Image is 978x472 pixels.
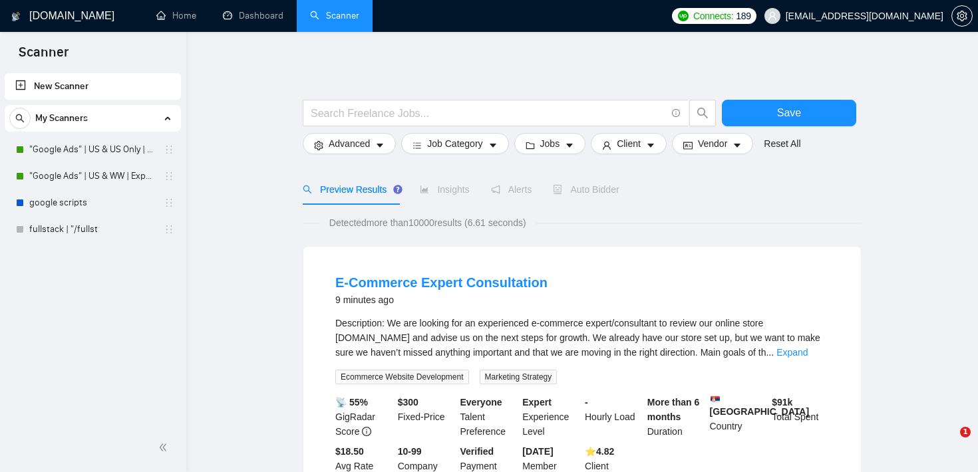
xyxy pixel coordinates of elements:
button: userClientcaret-down [591,133,667,154]
div: Hourly Load [582,395,645,439]
span: Preview Results [303,184,399,195]
span: Job Category [427,136,482,151]
a: "Google Ads" | US & US Only | Expert [29,136,156,163]
span: info-circle [362,427,371,436]
b: More than 6 months [647,397,700,422]
button: folderJobscaret-down [514,133,586,154]
div: Duration [645,395,707,439]
button: settingAdvancedcaret-down [303,133,396,154]
a: setting [951,11,973,21]
b: $ 91k [772,397,792,408]
span: bars [412,140,422,150]
a: fullstack | "/fullst [29,216,156,243]
span: Ecommerce Website Development [335,370,469,384]
span: user [602,140,611,150]
li: New Scanner [5,73,181,100]
a: "Google Ads" | US & WW | Expert [29,163,156,189]
b: Verified [460,446,494,457]
span: Scanner [8,43,79,70]
span: Jobs [540,136,560,151]
img: logo [11,6,21,27]
div: 9 minutes ago [335,292,548,308]
button: setting [951,5,973,27]
span: info-circle [672,109,681,118]
b: - [585,397,588,408]
span: robot [553,185,562,194]
b: Expert [522,397,552,408]
div: Tooltip anchor [392,183,404,195]
a: dashboardDashboard [223,10,283,21]
span: 189 [736,9,750,23]
span: Marketing Strategy [480,370,558,384]
a: homeHome [156,10,196,21]
div: Country [707,395,770,439]
span: setting [952,11,972,21]
div: Total Spent [769,395,832,439]
span: search [303,185,312,194]
b: $18.50 [335,446,364,457]
a: searchScanner [310,10,359,21]
b: [DATE] [522,446,553,457]
span: Advanced [329,136,370,151]
span: search [10,114,30,123]
div: Fixed-Price [395,395,458,439]
span: caret-down [565,140,574,150]
iframe: Intercom live chat [933,427,965,459]
span: holder [164,224,174,235]
span: My Scanners [35,105,88,132]
b: 10-99 [398,446,422,457]
span: ... [766,347,774,358]
span: Description: We are looking for an experienced e-commerce expert/consultant to review our online ... [335,318,820,358]
div: Experience Level [520,395,582,439]
span: setting [314,140,323,150]
a: Reset All [764,136,800,151]
button: barsJob Categorycaret-down [401,133,508,154]
b: ⭐️ 4.82 [585,446,614,457]
span: Detected more than 10000 results (6.61 seconds) [320,215,536,230]
button: search [689,100,716,126]
img: 🇷🇸 [711,395,720,404]
a: E-Commerce Expert Consultation [335,275,548,290]
button: Save [722,100,856,126]
span: caret-down [646,140,655,150]
b: 📡 55% [335,397,368,408]
li: My Scanners [5,105,181,243]
span: user [768,11,777,21]
span: caret-down [733,140,742,150]
span: search [690,107,715,119]
span: Save [777,104,801,121]
span: Connects: [693,9,733,23]
span: area-chart [420,185,429,194]
a: New Scanner [15,73,170,100]
b: [GEOGRAPHIC_DATA] [710,395,810,417]
button: search [9,108,31,129]
span: Insights [420,184,469,195]
span: holder [164,197,174,208]
div: Talent Preference [458,395,520,439]
span: caret-down [488,140,498,150]
span: idcard [683,140,693,150]
span: Vendor [698,136,727,151]
span: caret-down [375,140,385,150]
span: Client [617,136,641,151]
span: 1 [960,427,971,437]
span: holder [164,171,174,181]
a: google scripts [29,189,156,216]
input: Search Freelance Jobs... [311,105,666,122]
span: holder [164,144,174,155]
b: $ 300 [398,397,418,408]
a: Expand [776,347,808,358]
img: upwork-logo.png [678,11,689,21]
span: Alerts [491,184,532,195]
div: GigRadar Score [333,395,395,439]
div: Description: We are looking for an experienced e-commerce expert/consultant to review our online ... [335,316,829,360]
span: double-left [158,441,172,454]
b: Everyone [460,397,502,408]
span: notification [491,185,500,194]
span: Auto Bidder [553,184,619,195]
span: folder [526,140,535,150]
button: idcardVendorcaret-down [672,133,753,154]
